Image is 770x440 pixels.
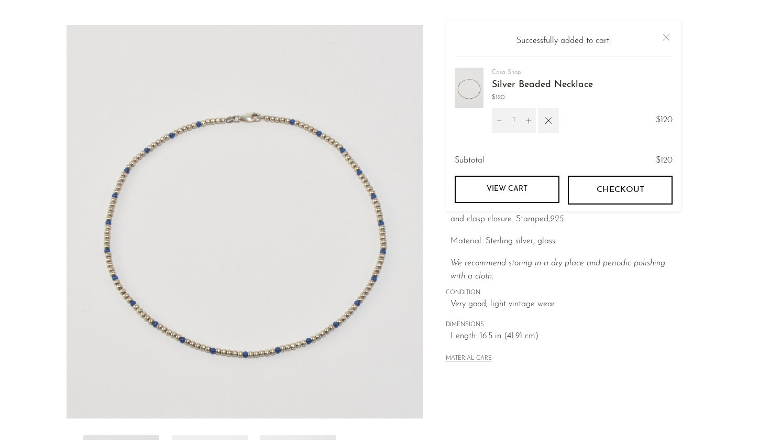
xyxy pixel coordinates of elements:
img: Silver Beaded Necklace [455,68,483,108]
span: DIMENSIONS [446,320,681,330]
span: Successfully added to cart! [516,37,611,45]
p: Vintage, sterling beaded necklace with blue glass bead detail and clasp closure. Stamped, [450,200,681,227]
img: Silver Beaded Necklace [67,25,423,418]
span: $120 [656,156,673,165]
em: 925. [550,215,565,223]
a: Casa Shop [492,69,521,76]
span: $120 [656,114,673,127]
button: Close [660,31,673,44]
p: Material: Sterling silver, glass. [450,235,681,249]
span: Very good; light vintage wear. [450,298,681,312]
span: $120 [492,93,593,103]
span: CONDITION [446,288,681,298]
input: Quantity [507,108,521,133]
a: Silver Beaded Necklace [492,80,593,90]
span: Subtotal [455,154,485,168]
button: Checkout [568,176,673,204]
button: Decrement [492,108,507,133]
span: Checkout [596,185,644,195]
span: Length: 16.5 in (41.91 cm) [450,330,681,344]
button: MATERIAL CARE [446,355,492,363]
i: We recommend storing in a dry place and periodic polishing with a cloth. [450,259,665,281]
a: View cart [455,176,559,203]
button: Increment [521,108,536,133]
